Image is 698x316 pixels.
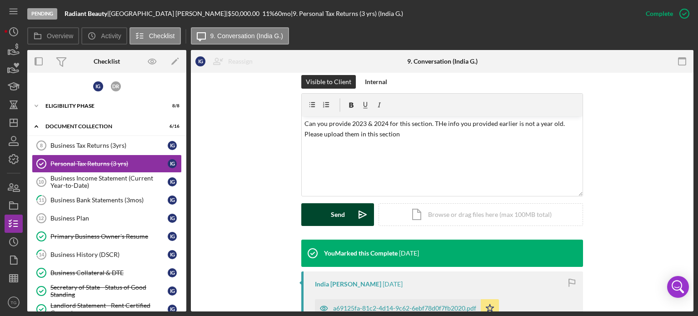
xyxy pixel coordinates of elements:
b: Radiant Beauty [65,10,107,17]
div: Reassign [228,52,253,70]
button: Activity [81,27,127,45]
div: I G [168,232,177,241]
div: D R [111,81,121,91]
time: 2024-09-09 17:14 [399,250,419,257]
div: Secretary of State - Status of Good Standing [50,284,168,298]
div: Internal [365,75,387,89]
button: Visible to Client [301,75,356,89]
div: India [PERSON_NAME] [315,281,381,288]
div: Checklist [94,58,120,65]
a: Business Collateral & DTEIG [32,264,182,282]
label: Overview [47,32,73,40]
div: 8 / 8 [163,103,179,109]
label: Checklist [149,32,175,40]
div: Open Intercom Messenger [667,276,689,298]
div: Personal Tax Returns (3 yrs) [50,160,168,167]
a: 11Business Bank Statements (3mos)IG [32,191,182,209]
div: I G [168,268,177,277]
div: I G [195,56,205,66]
div: I G [168,250,177,259]
div: $50,000.00 [228,10,262,17]
tspan: 8 [40,143,43,148]
div: Business Collateral & DTE [50,269,168,276]
button: Overview [27,27,79,45]
p: Can you provide 2023 & 2024 for this section. THe info you provided earlier is not a year old. Pl... [304,119,580,139]
text: TG [10,300,16,305]
button: Internal [360,75,392,89]
div: Business History (DSCR) [50,251,168,258]
div: I G [93,81,103,91]
div: Send [331,203,345,226]
div: Business Bank Statements (3mos) [50,196,168,204]
div: I G [168,159,177,168]
a: Secretary of State - Status of Good StandingIG [32,282,182,300]
div: 60 mo [274,10,291,17]
label: 9. Conversation (India G.) [210,32,283,40]
div: [GEOGRAPHIC_DATA] [PERSON_NAME] | [109,10,228,17]
button: TG [5,293,23,311]
button: Send [301,203,374,226]
div: | [65,10,109,17]
div: You Marked this Complete [324,250,398,257]
div: I G [168,177,177,186]
time: 2024-09-05 21:56 [383,281,403,288]
div: Pending [27,8,57,20]
div: 11 % [262,10,274,17]
tspan: 11 [39,197,44,203]
button: Checklist [130,27,181,45]
label: Activity [101,32,121,40]
div: I G [168,141,177,150]
div: Primary Business Owner's Resume [50,233,168,240]
div: 6 / 16 [163,124,179,129]
a: Personal Tax Returns (3 yrs)IG [32,155,182,173]
div: Visible to Client [306,75,351,89]
a: 14Business History (DSCR)IG [32,246,182,264]
a: 10Business Income Statement (Current Year-to-Date)IG [32,173,182,191]
button: IGReassign [191,52,262,70]
tspan: 10 [38,179,44,185]
div: Eligibility Phase [45,103,157,109]
div: Complete [646,5,673,23]
button: Complete [637,5,693,23]
a: 12Business PlanIG [32,209,182,227]
div: 9. Conversation (India G.) [407,58,478,65]
div: Business Tax Returns (3yrs) [50,142,168,149]
div: I G [168,214,177,223]
div: | 9. Personal Tax Returns (3 yrs) (India G.) [291,10,403,17]
div: Document Collection [45,124,157,129]
div: Business Income Statement (Current Year-to-Date) [50,175,168,189]
a: Primary Business Owner's ResumeIG [32,227,182,246]
div: I G [168,286,177,296]
tspan: 14 [39,251,45,257]
div: I G [168,305,177,314]
div: a69125fa-81c2-4d14-9c62-6ebf78d0f7fb2020.pdf [333,305,476,312]
button: 9. Conversation (India G.) [191,27,289,45]
tspan: 12 [38,216,44,221]
div: I G [168,196,177,205]
a: 8Business Tax Returns (3yrs)IG [32,136,182,155]
div: Business Plan [50,215,168,222]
